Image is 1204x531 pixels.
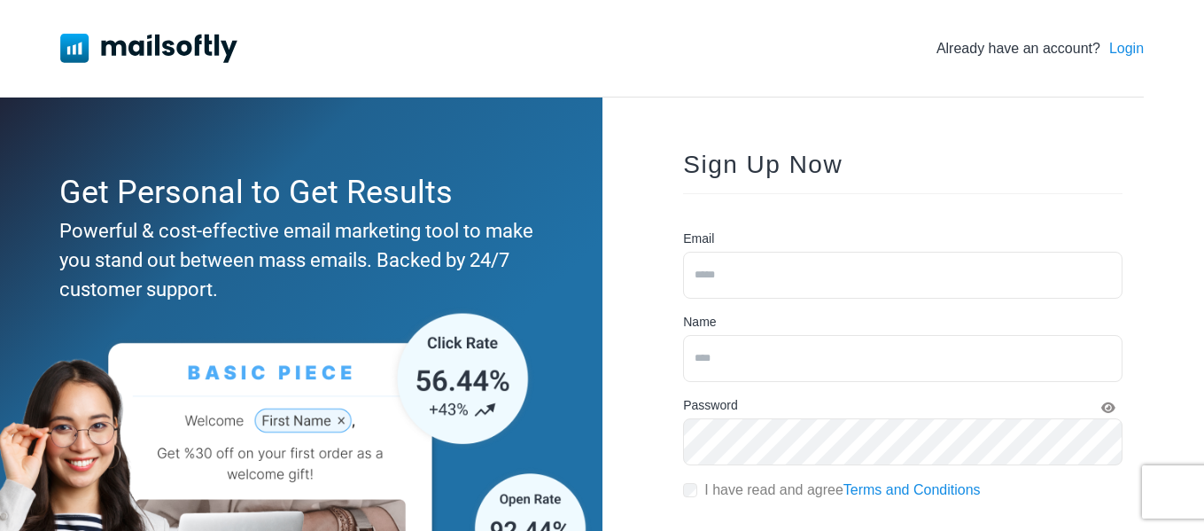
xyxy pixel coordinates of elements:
img: Mailsoftly [60,34,237,62]
a: Terms and Conditions [843,482,981,497]
i: Show Password [1101,402,1115,414]
label: I have read and agree [704,480,980,501]
div: Powerful & cost-effective email marketing tool to make you stand out between mass emails. Backed ... [59,216,534,304]
div: Already have an account? [936,38,1144,59]
label: Name [683,313,716,332]
a: Login [1109,38,1144,59]
div: Get Personal to Get Results [59,168,534,216]
span: Sign Up Now [683,151,843,178]
label: Password [683,396,737,415]
label: Email [683,230,714,248]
